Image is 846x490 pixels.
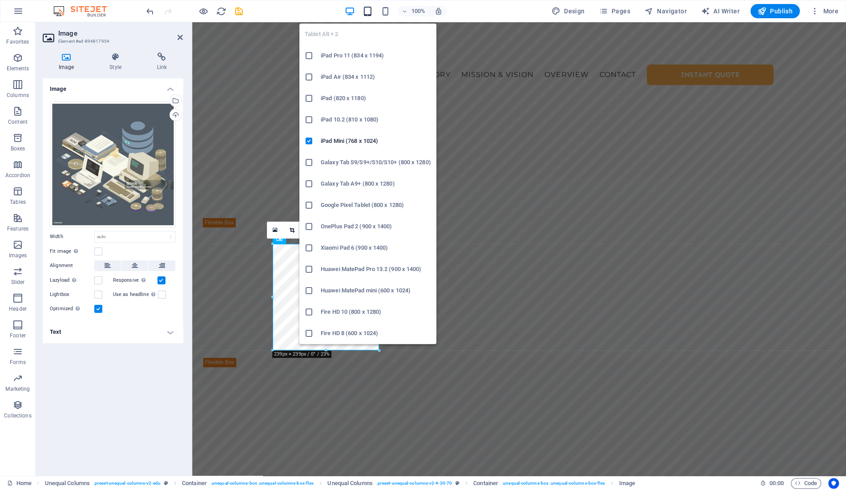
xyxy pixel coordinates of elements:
span: Click to select. Double-click to edit [182,478,207,489]
span: . unequal-columns-box .unequal-columns-box-flex [210,478,314,489]
p: Content [8,118,28,126]
i: On resize automatically adjust zoom level to fit chosen device. [435,7,443,15]
h6: 100% [411,6,426,16]
h6: iPad 10.2 (810 x 1080) [321,114,431,125]
button: Click here to leave preview mode and continue editing [198,6,209,16]
span: . preset-unequal-columns-v2-4-30-70 [376,478,452,489]
span: Code [795,478,817,489]
h3: Element #ed-894817954 [58,37,165,45]
span: Design [552,7,585,16]
span: : [776,480,777,486]
span: Navigator [645,7,687,16]
h6: Galaxy Tab S9/S9+/S10/S10+ (800 x 1280) [321,157,431,168]
p: Images [9,252,27,259]
button: Usercentrics [828,478,839,489]
button: save [234,6,244,16]
h6: iPad Mini (768 x 1024) [321,136,431,146]
i: This element is a customizable preset [455,481,459,486]
button: Publish [750,4,800,18]
p: Collections [4,412,31,419]
button: Code [791,478,821,489]
button: Design [548,4,588,18]
img: Editor Logo [51,6,118,16]
label: Width [50,234,94,239]
label: Lightbox [50,289,94,300]
nav: breadcrumb [45,478,635,489]
span: 00 00 [769,478,783,489]
h6: Fire HD 8 (600 x 1024) [321,328,431,339]
label: Optimized [50,304,94,314]
p: Header [9,305,27,312]
span: Click to select. Double-click to edit [45,478,90,489]
h4: Text [43,321,183,343]
label: Fit image [50,246,94,257]
label: Use as headline [113,289,158,300]
i: Undo: Change image width (Ctrl+Z) [145,6,155,16]
h6: OnePlus Pad 2 (900 x 1400) [321,221,431,232]
label: Alignment [50,260,94,271]
h2: Image [58,29,183,37]
a: Select files from the file manager, stock photos, or upload file(s) [267,222,284,239]
h6: Huawei MatePad mini (600 x 1024) [321,285,431,296]
button: undo [145,6,155,16]
button: reload [216,6,226,16]
button: 100% [398,6,430,16]
p: Columns [7,92,29,99]
p: Slider [11,279,25,286]
h6: iPad Air (834 x 1112) [321,72,431,82]
span: More [810,7,838,16]
p: Favorites [6,38,29,45]
p: Forms [10,359,26,366]
span: Click to select. Double-click to edit [619,478,635,489]
span: . unequal-columns-box .unequal-columns-box-flex [502,478,605,489]
i: Reload page [216,6,226,16]
label: Lazyload [50,275,94,286]
h6: Google Pixel Tablet (800 x 1280) [321,200,431,211]
p: Marketing [5,385,30,393]
p: Boxes [11,145,25,152]
span: Click to select. Double-click to edit [473,478,498,489]
p: Elements [7,65,29,72]
button: AI Writer [697,4,743,18]
div: istockphoto-2193463869-1024x1024-GzFrWeJzD-9sypsuyohZkg.jpg [50,101,176,227]
h4: Link [141,53,183,71]
label: Responsive [113,275,157,286]
button: Pages [595,4,633,18]
h6: Session time [760,478,784,489]
span: Click to select. Double-click to edit [327,478,372,489]
i: Save (Ctrl+S) [234,6,244,16]
button: Navigator [641,4,690,18]
h6: iPad Pro 11 (834 x 1194) [321,50,431,61]
p: Footer [10,332,26,339]
h6: Huawei MatePad Pro 13.2 (900 x 1400) [321,264,431,275]
p: Accordion [5,172,30,179]
button: More [807,4,842,18]
i: This element is a customizable preset [164,481,168,486]
h4: Image [43,78,183,94]
span: AI Writer [701,7,740,16]
p: Tables [10,198,26,206]
h6: Xiaomi Pad 6 (900 x 1400) [321,243,431,253]
h4: Image [43,53,93,71]
h6: iPad (820 x 1180) [321,93,431,104]
a: Click to cancel selection. Double-click to open Pages [7,478,32,489]
h6: Galaxy Tab A9+ (800 x 1280) [321,178,431,189]
p: Features [7,225,28,232]
div: Design (Ctrl+Alt+Y) [548,4,588,18]
span: Publish [757,7,793,16]
span: Pages [599,7,630,16]
h6: Fire HD 10 (800 x 1280) [321,307,431,317]
span: . preset-unequal-columns-v2-edu [93,478,161,489]
a: Crop mode [284,222,301,239]
h4: Style [93,53,141,71]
